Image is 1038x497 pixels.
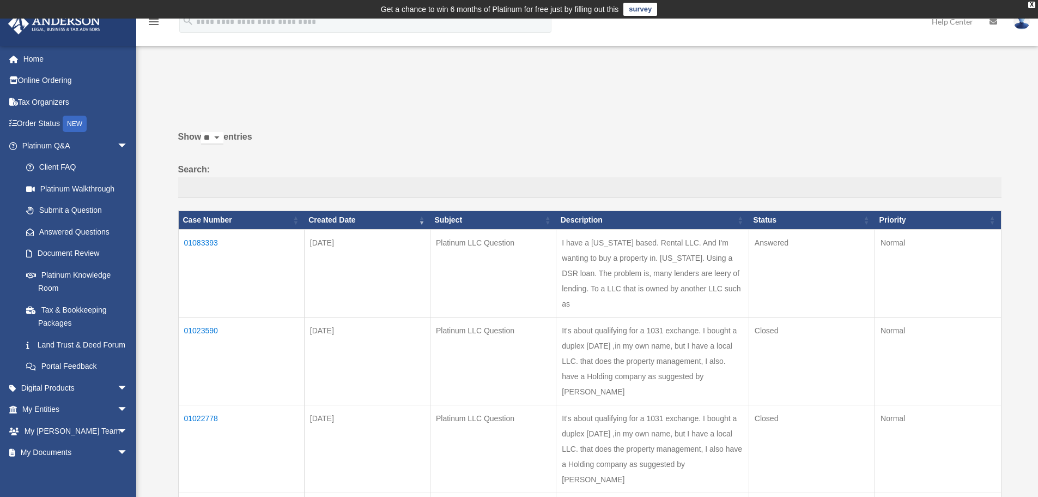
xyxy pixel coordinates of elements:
[430,317,556,405] td: Platinum LLC Question
[178,129,1001,155] label: Show entries
[182,15,194,27] i: search
[8,135,139,157] a: Platinum Q&Aarrow_drop_down
[556,405,749,493] td: It's about qualifying for a 1031 exchange. I bought a duplex [DATE] ,in my own name, but I have a...
[117,442,139,464] span: arrow_drop_down
[304,405,430,493] td: [DATE]
[178,405,304,493] td: 01022778
[178,211,304,230] th: Case Number: activate to sort column ascending
[556,317,749,405] td: It's about qualifying for a 1031 exchange. I bought a duplex [DATE] ,in my own name, but I have a...
[178,162,1001,198] label: Search:
[117,135,139,157] span: arrow_drop_down
[749,317,875,405] td: Closed
[8,420,144,442] a: My [PERSON_NAME] Teamarrow_drop_down
[8,442,144,464] a: My Documentsarrow_drop_down
[1013,14,1030,29] img: User Pic
[15,221,133,243] a: Answered Questions
[749,211,875,230] th: Status: activate to sort column ascending
[875,229,1001,317] td: Normal
[8,48,144,70] a: Home
[304,229,430,317] td: [DATE]
[875,405,1001,493] td: Normal
[15,178,139,200] a: Platinum Walkthrough
[1028,2,1035,8] div: close
[8,399,144,421] a: My Entitiesarrow_drop_down
[430,229,556,317] td: Platinum LLC Question
[15,157,139,178] a: Client FAQ
[749,405,875,493] td: Closed
[178,177,1001,198] input: Search:
[15,334,139,356] a: Land Trust & Deed Forum
[15,299,139,334] a: Tax & Bookkeeping Packages
[430,211,556,230] th: Subject: activate to sort column ascending
[5,13,104,34] img: Anderson Advisors Platinum Portal
[8,113,144,135] a: Order StatusNEW
[117,399,139,421] span: arrow_drop_down
[15,264,139,299] a: Platinum Knowledge Room
[430,405,556,493] td: Platinum LLC Question
[623,3,657,16] a: survey
[8,91,144,113] a: Tax Organizers
[15,200,139,221] a: Submit a Question
[556,229,749,317] td: I have a [US_STATE] based. Rental LLC. And I'm wanting to buy a property in. [US_STATE]. Using a ...
[304,211,430,230] th: Created Date: activate to sort column ascending
[63,116,87,132] div: NEW
[117,420,139,442] span: arrow_drop_down
[15,356,139,378] a: Portal Feedback
[749,229,875,317] td: Answered
[147,19,160,28] a: menu
[117,377,139,399] span: arrow_drop_down
[304,317,430,405] td: [DATE]
[875,317,1001,405] td: Normal
[8,70,144,92] a: Online Ordering
[556,211,749,230] th: Description: activate to sort column ascending
[201,132,223,145] select: Showentries
[178,317,304,405] td: 01023590
[178,229,304,317] td: 01083393
[875,211,1001,230] th: Priority: activate to sort column ascending
[15,243,139,265] a: Document Review
[381,3,619,16] div: Get a chance to win 6 months of Platinum for free just by filling out this
[147,15,160,28] i: menu
[8,377,144,399] a: Digital Productsarrow_drop_down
